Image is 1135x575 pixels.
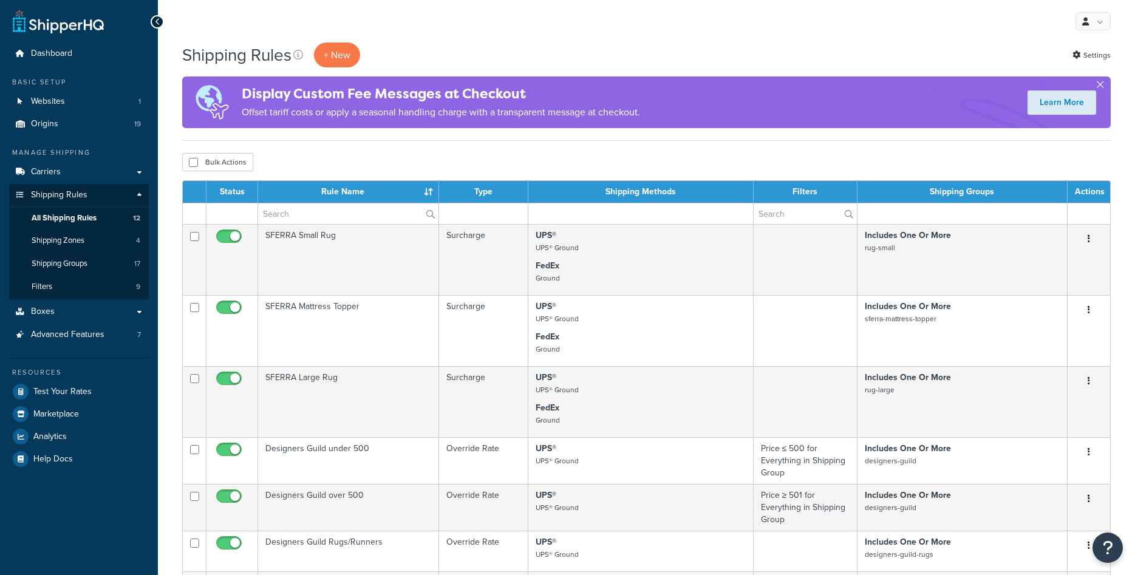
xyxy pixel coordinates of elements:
strong: UPS® [536,442,556,455]
strong: UPS® [536,371,556,384]
td: Designers Guild under 500 [258,437,439,484]
span: Help Docs [33,454,73,464]
li: Filters [9,276,149,298]
td: Surcharge [439,366,528,437]
span: Filters [32,282,52,292]
small: Ground [536,273,560,284]
span: Boxes [31,307,55,317]
td: Override Rate [439,437,528,484]
strong: UPS® [536,536,556,548]
a: Marketplace [9,403,149,425]
th: Shipping Methods [528,181,754,203]
span: Dashboard [31,49,72,59]
small: designers-guild [865,502,916,513]
input: Search [258,203,438,224]
a: ShipperHQ Home [13,9,104,33]
input: Search [754,203,857,224]
a: Settings [1072,47,1111,64]
td: SFERRA Mattress Topper [258,295,439,366]
a: Dashboard [9,43,149,65]
span: 12 [133,213,140,223]
span: 17 [134,259,140,269]
strong: Includes One Or More [865,536,951,548]
li: Origins [9,113,149,135]
strong: Includes One Or More [865,371,951,384]
img: duties-banner-06bc72dcb5fe05cb3f9472aba00be2ae8eb53ab6f0d8bb03d382ba314ac3c341.png [182,77,242,128]
td: Price ≥ 501 for Everything in Shipping Group [754,484,857,531]
td: Override Rate [439,531,528,571]
span: Shipping Groups [32,259,87,269]
a: Shipping Groups 17 [9,253,149,275]
span: 19 [134,119,141,129]
span: Websites [31,97,65,107]
th: Filters [754,181,857,203]
strong: FedEx [536,401,559,414]
span: 4 [136,236,140,246]
a: Advanced Features 7 [9,324,149,346]
li: Websites [9,90,149,113]
td: SFERRA Small Rug [258,224,439,295]
span: Advanced Features [31,330,104,340]
h1: Shipping Rules [182,43,291,67]
span: Test Your Rates [33,387,92,397]
span: Shipping Rules [31,190,87,200]
div: Resources [9,367,149,378]
td: Price ≤ 500 for Everything in Shipping Group [754,437,857,484]
span: Origins [31,119,58,129]
th: Rule Name : activate to sort column ascending [258,181,439,203]
li: Shipping Zones [9,230,149,252]
h4: Display Custom Fee Messages at Checkout [242,84,640,104]
small: designers-guild [865,455,916,466]
p: Offset tariff costs or apply a seasonal handling charge with a transparent message at checkout. [242,104,640,121]
li: Shipping Groups [9,253,149,275]
strong: Includes One Or More [865,442,951,455]
span: 1 [138,97,141,107]
p: + New [314,43,360,67]
li: Boxes [9,301,149,323]
a: Filters 9 [9,276,149,298]
small: sferra-mattress-topper [865,313,936,324]
span: 9 [136,282,140,292]
td: SFERRA Large Rug [258,366,439,437]
span: Shipping Zones [32,236,84,246]
a: Carriers [9,161,149,183]
span: Marketplace [33,409,79,420]
td: Surcharge [439,295,528,366]
a: Analytics [9,426,149,447]
strong: UPS® [536,300,556,313]
small: UPS® Ground [536,384,579,395]
small: UPS® Ground [536,502,579,513]
li: Shipping Rules [9,184,149,299]
td: Designers Guild over 500 [258,484,439,531]
th: Shipping Groups [857,181,1068,203]
button: Open Resource Center [1092,532,1123,563]
a: Learn More [1028,90,1096,115]
a: Help Docs [9,448,149,470]
a: Websites 1 [9,90,149,113]
td: Override Rate [439,484,528,531]
small: rug-small [865,242,895,253]
small: Ground [536,415,560,426]
strong: FedEx [536,259,559,272]
a: Test Your Rates [9,381,149,403]
strong: FedEx [536,330,559,343]
strong: UPS® [536,229,556,242]
small: designers-guild-rugs [865,549,933,560]
td: Designers Guild Rugs/Runners [258,531,439,571]
th: Type [439,181,528,203]
td: Surcharge [439,224,528,295]
small: UPS® Ground [536,242,579,253]
button: Bulk Actions [182,153,253,171]
a: All Shipping Rules 12 [9,207,149,230]
span: Carriers [31,167,61,177]
small: UPS® Ground [536,313,579,324]
div: Manage Shipping [9,148,149,158]
div: Basic Setup [9,77,149,87]
strong: Includes One Or More [865,229,951,242]
li: Advanced Features [9,324,149,346]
